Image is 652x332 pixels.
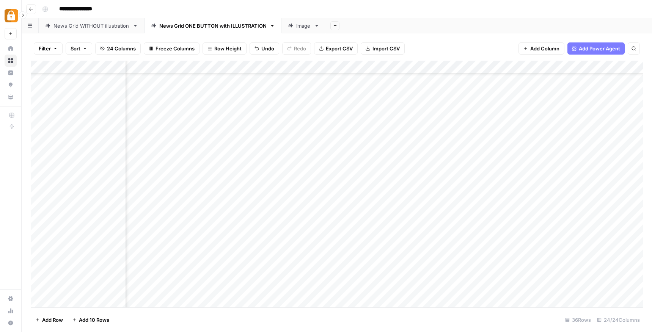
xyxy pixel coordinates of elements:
[156,45,195,52] span: Freeze Columns
[5,42,17,55] a: Home
[79,316,109,324] span: Add 10 Rows
[361,42,405,55] button: Import CSV
[68,314,114,326] button: Add 10 Rows
[530,45,559,52] span: Add Column
[250,42,279,55] button: Undo
[71,45,80,52] span: Sort
[5,9,18,22] img: Adzz Logo
[203,42,247,55] button: Row Height
[144,42,200,55] button: Freeze Columns
[5,79,17,91] a: Opportunities
[562,314,594,326] div: 36 Rows
[281,18,326,33] a: Image
[107,45,136,52] span: 24 Columns
[5,305,17,317] a: Usage
[518,42,564,55] button: Add Column
[282,42,311,55] button: Redo
[39,45,51,52] span: Filter
[5,55,17,67] a: Browse
[5,317,17,329] button: Help + Support
[314,42,358,55] button: Export CSV
[594,314,643,326] div: 24/24 Columns
[5,6,17,25] button: Workspace: Adzz
[294,45,306,52] span: Redo
[34,42,63,55] button: Filter
[39,18,145,33] a: News Grid WITHOUT illustration
[261,45,274,52] span: Undo
[372,45,400,52] span: Import CSV
[42,316,63,324] span: Add Row
[31,314,68,326] button: Add Row
[145,18,281,33] a: News Grid ONE BUTTON with ILLUSTRATION
[66,42,92,55] button: Sort
[567,42,625,55] button: Add Power Agent
[579,45,620,52] span: Add Power Agent
[214,45,242,52] span: Row Height
[159,22,267,30] div: News Grid ONE BUTTON with ILLUSTRATION
[296,22,311,30] div: Image
[53,22,130,30] div: News Grid WITHOUT illustration
[5,293,17,305] a: Settings
[326,45,353,52] span: Export CSV
[95,42,141,55] button: 24 Columns
[5,67,17,79] a: Insights
[5,91,17,103] a: Your Data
